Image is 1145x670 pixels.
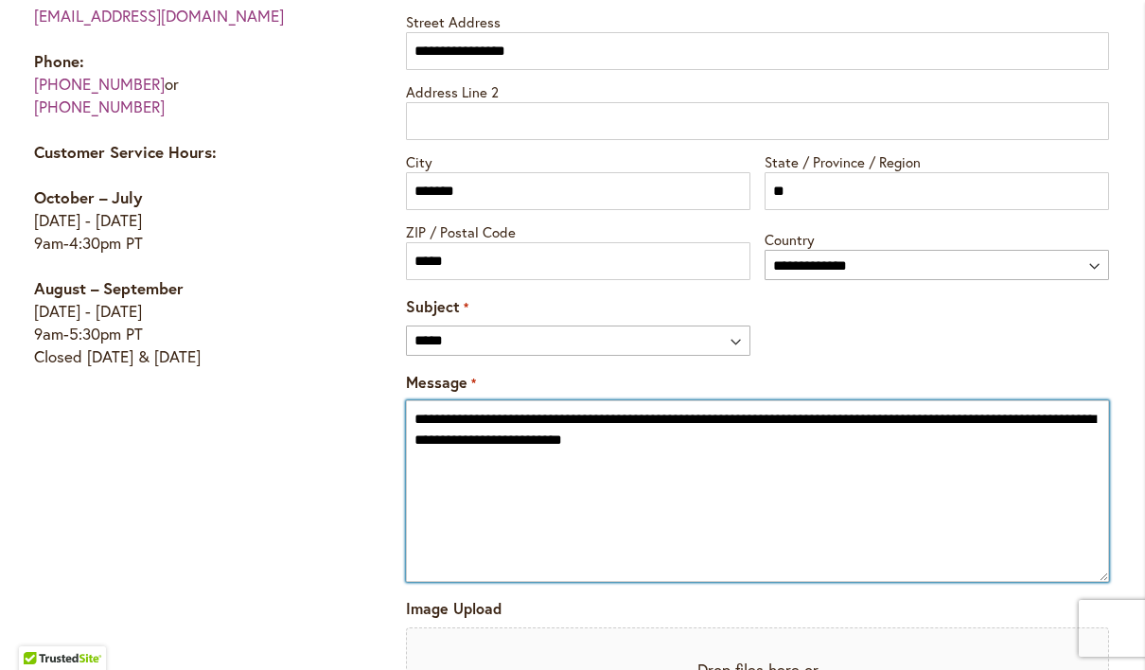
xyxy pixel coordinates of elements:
label: Image Upload [406,598,502,620]
strong: Phone: [34,50,84,72]
label: City [406,148,750,172]
label: State / Province / Region [765,148,1109,172]
a: [EMAIL_ADDRESS][DOMAIN_NAME] [34,5,284,26]
label: Street Address [406,8,1109,32]
strong: August – September [34,277,184,299]
strong: Customer Service Hours: [34,141,217,163]
p: or [34,50,332,118]
label: Subject [406,296,467,318]
label: ZIP / Postal Code [406,218,750,242]
p: [DATE] - [DATE] 9am-4:30pm PT [34,186,332,255]
a: [PHONE_NUMBER] [34,96,165,117]
strong: October – July [34,186,142,208]
p: [DATE] - [DATE] 9am-5:30pm PT Closed [DATE] & [DATE] [34,277,332,368]
label: Address Line 2 [406,78,1109,102]
label: Message [406,372,475,394]
label: Country [765,225,1109,250]
a: [PHONE_NUMBER] [34,73,165,95]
